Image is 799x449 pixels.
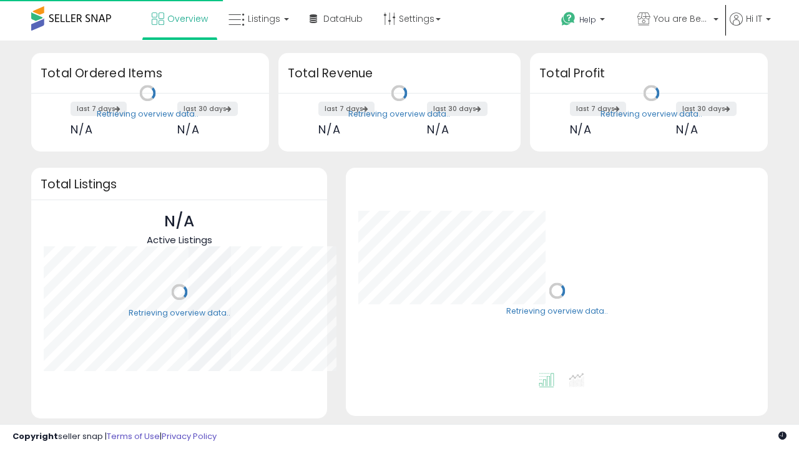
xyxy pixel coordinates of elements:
div: Retrieving overview data.. [600,109,702,120]
a: Terms of Use [107,430,160,442]
span: Overview [167,12,208,25]
div: Retrieving overview data.. [506,306,608,317]
div: Retrieving overview data.. [97,109,199,120]
div: Retrieving overview data.. [348,109,450,120]
a: Privacy Policy [162,430,217,442]
strong: Copyright [12,430,58,442]
a: Help [551,2,626,41]
a: Hi IT [730,12,771,41]
span: Listings [248,12,280,25]
div: Retrieving overview data.. [129,307,230,319]
i: Get Help [561,11,576,27]
span: Help [579,14,596,25]
span: Hi IT [746,12,762,25]
span: You are Beautiful ([GEOGRAPHIC_DATA]) [654,12,710,25]
div: seller snap | | [12,431,217,443]
span: DataHub [323,12,363,25]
